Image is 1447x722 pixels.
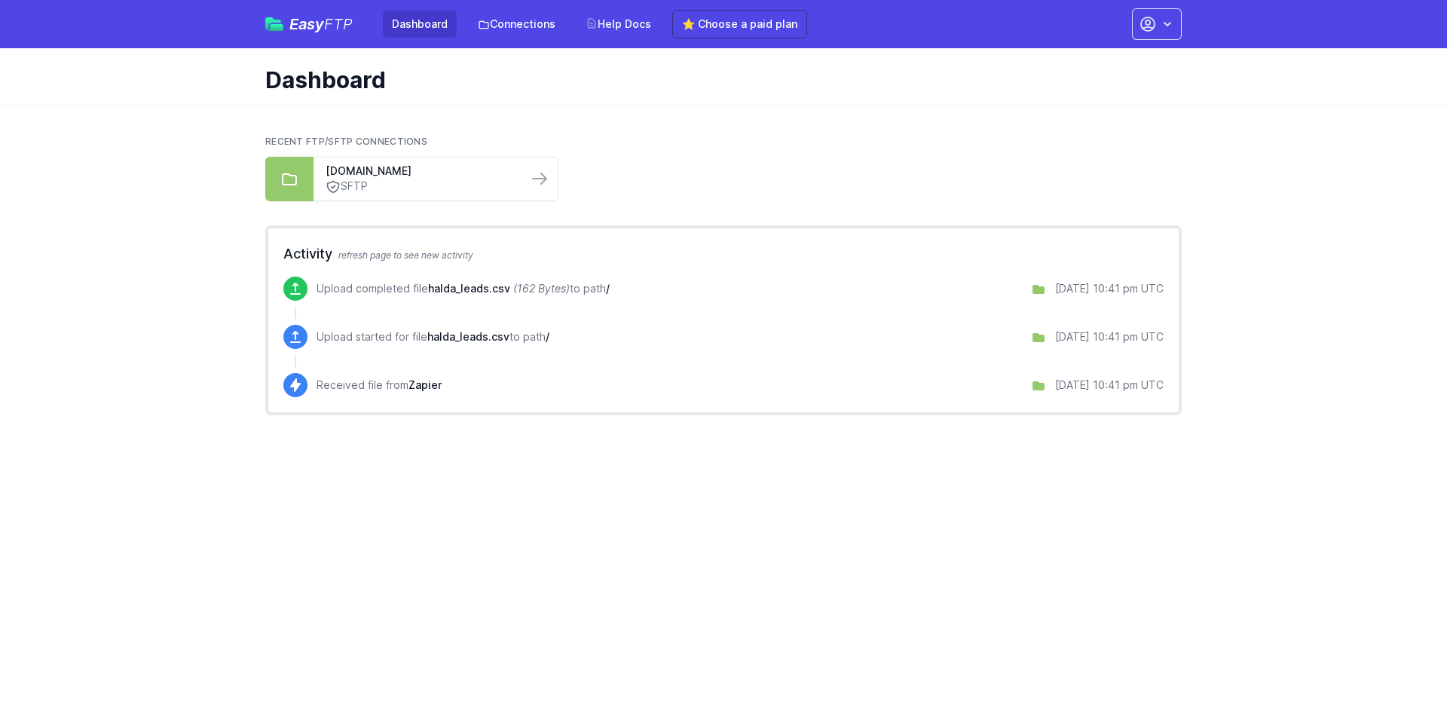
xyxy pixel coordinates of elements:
[513,282,570,295] i: (162 Bytes)
[428,282,510,295] span: halda_leads.csv
[672,10,807,38] a: ⭐ Choose a paid plan
[606,282,610,295] span: /
[383,11,457,38] a: Dashboard
[317,329,549,344] p: Upload started for file to path
[265,17,283,31] img: easyftp_logo.png
[469,11,564,38] a: Connections
[427,330,509,343] span: halda_leads.csv
[326,164,515,179] a: [DOMAIN_NAME]
[317,378,442,393] p: Received file from
[408,378,442,391] span: Zapier
[326,179,515,194] a: SFTP
[265,17,353,32] a: EasyFTP
[546,330,549,343] span: /
[265,66,1170,93] h1: Dashboard
[265,136,1182,148] h2: Recent FTP/SFTP Connections
[317,281,610,296] p: Upload completed file to path
[1055,378,1164,393] div: [DATE] 10:41 pm UTC
[289,17,353,32] span: Easy
[1055,281,1164,296] div: [DATE] 10:41 pm UTC
[577,11,660,38] a: Help Docs
[1055,329,1164,344] div: [DATE] 10:41 pm UTC
[324,15,353,33] span: FTP
[283,243,1164,265] h2: Activity
[338,249,473,261] span: refresh page to see new activity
